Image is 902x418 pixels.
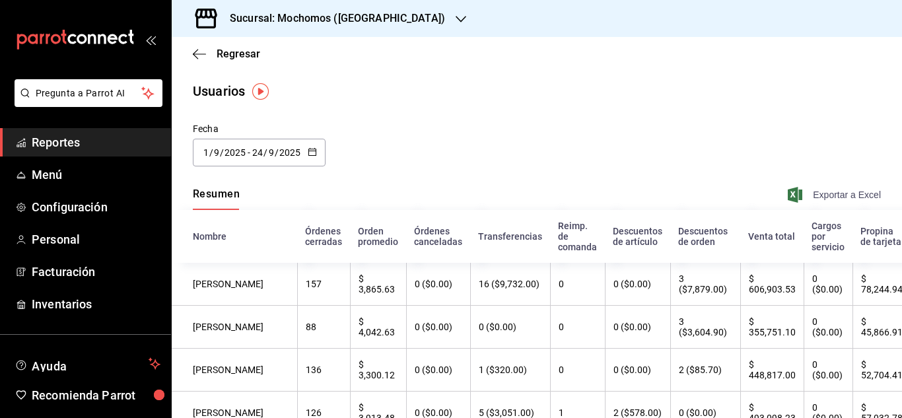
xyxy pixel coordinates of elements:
[406,263,470,306] th: 0 ($0.00)
[297,263,350,306] th: 157
[350,306,406,349] th: $ 4,042.63
[193,81,245,101] div: Usuarios
[224,147,246,158] input: Year
[213,147,220,158] input: Month
[263,147,267,158] span: /
[193,188,240,210] div: navigation tabs
[252,83,269,100] img: Tooltip marker
[670,306,740,349] th: 3 ($3,604.90)
[740,210,804,263] th: Venta total
[279,147,301,158] input: Year
[248,147,250,158] span: -
[550,349,605,392] th: 0
[32,198,160,216] span: Configuración
[32,166,160,184] span: Menú
[32,263,160,281] span: Facturación
[550,263,605,306] th: 0
[268,147,275,158] input: Month
[605,263,670,306] th: 0 ($0.00)
[550,306,605,349] th: 0
[193,188,240,210] button: Resumen
[605,210,670,263] th: Descuentos de artículo
[740,263,804,306] th: $ 606,903.53
[350,210,406,263] th: Orden promedio
[203,147,209,158] input: Day
[605,306,670,349] th: 0 ($0.00)
[804,306,852,349] th: 0 ($0.00)
[740,306,804,349] th: $ 355,751.10
[36,87,142,100] span: Pregunta a Parrot AI
[350,349,406,392] th: $ 3,300.12
[804,210,852,263] th: Cargos por servicio
[193,122,326,136] div: Fecha
[32,295,160,313] span: Inventarios
[740,349,804,392] th: $ 448,817.00
[470,306,550,349] th: 0 ($0.00)
[220,147,224,158] span: /
[252,147,263,158] input: Day
[804,349,852,392] th: 0 ($0.00)
[297,210,350,263] th: Órdenes cerradas
[217,48,260,60] span: Regresar
[406,210,470,263] th: Órdenes canceladas
[670,210,740,263] th: Descuentos de orden
[32,133,160,151] span: Reportes
[172,263,297,306] th: [PERSON_NAME]
[790,187,881,203] button: Exportar a Excel
[605,349,670,392] th: 0 ($0.00)
[32,386,160,404] span: Recomienda Parrot
[470,210,550,263] th: Transferencias
[172,210,297,263] th: Nombre
[297,349,350,392] th: 136
[406,349,470,392] th: 0 ($0.00)
[209,147,213,158] span: /
[350,263,406,306] th: $ 3,865.63
[172,306,297,349] th: [PERSON_NAME]
[15,79,162,107] button: Pregunta a Parrot AI
[406,306,470,349] th: 0 ($0.00)
[32,356,143,372] span: Ayuda
[9,96,162,110] a: Pregunta a Parrot AI
[193,48,260,60] button: Regresar
[670,263,740,306] th: 3 ($7,879.00)
[550,210,605,263] th: Reimp. de comanda
[219,11,445,26] h3: Sucursal: Mochomos ([GEOGRAPHIC_DATA])
[804,263,852,306] th: 0 ($0.00)
[470,263,550,306] th: 16 ($9,732.00)
[297,306,350,349] th: 88
[670,349,740,392] th: 2 ($85.70)
[275,147,279,158] span: /
[32,230,160,248] span: Personal
[172,349,297,392] th: [PERSON_NAME]
[470,349,550,392] th: 1 ($320.00)
[145,34,156,45] button: open_drawer_menu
